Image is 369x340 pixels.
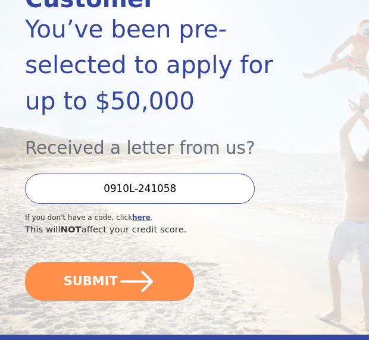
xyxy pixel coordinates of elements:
input: Enter your Offer Code: [25,174,255,203]
button: SUBMIT [25,262,194,301]
div: Received a letter from us? [25,119,296,162]
span: NOT [61,224,82,234]
div: You’ve been pre-selected to apply for up to $50,000 [25,11,296,119]
a: here [132,213,151,222]
div: This will affect your credit score. [25,223,296,236]
div: If you don't have a code, click . [25,212,296,223]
